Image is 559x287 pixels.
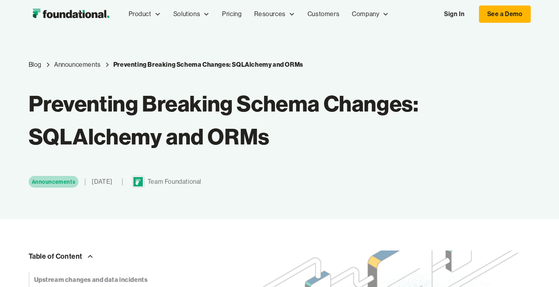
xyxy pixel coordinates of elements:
a: Category [29,176,79,188]
a: See a Demo [479,5,531,23]
strong: Upstream changes and data incidents [34,275,148,285]
a: Customers [301,1,346,27]
iframe: Chat Widget [520,249,559,287]
div: Product [122,1,167,27]
div: Table of Content [29,250,83,262]
a: home [29,6,113,22]
div: Announcements [54,60,101,70]
div: Team Foundational [147,177,201,187]
div: Preventing Breaking Schema Changes: SQLAlchemy and ORMs [113,60,303,70]
div: [DATE] [92,177,113,187]
img: Foundational Logo [29,6,113,22]
div: Product [129,9,151,19]
div: Resources [248,1,301,27]
div: Company [352,9,379,19]
a: Sign In [436,6,472,22]
a: Current blog [113,60,303,70]
div: Company [346,1,395,27]
div: Announcements [32,177,76,186]
img: Arrow [86,252,95,261]
div: Resources [254,9,285,19]
a: Pricing [216,1,248,27]
h1: Preventing Breaking Schema Changes: SQLAlchemy and ORMs [29,87,430,153]
div: Solutions [167,1,216,27]
a: Category [54,60,101,70]
div: Solutions [173,9,200,19]
a: Blog [29,60,42,70]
